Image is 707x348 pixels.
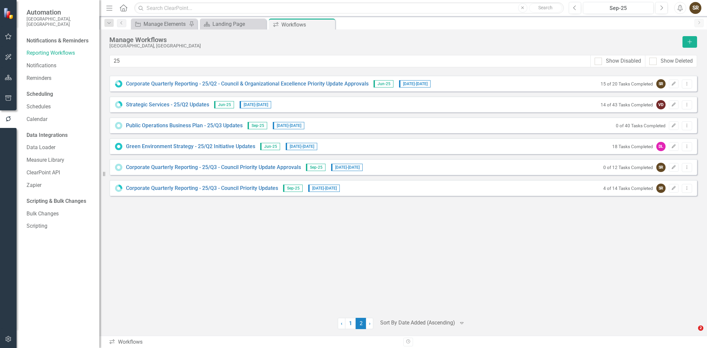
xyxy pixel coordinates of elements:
[283,185,303,192] span: Sep-25
[27,144,93,151] a: Data Loader
[27,132,68,139] div: Data Integrations
[126,101,209,109] a: Strategic Services - 25/Q2 Updates
[133,20,187,28] a: Manage Elements
[603,165,653,170] small: 0 of 12 Tasks Completed
[281,21,333,29] div: Workflows
[529,3,562,13] button: Search
[240,101,271,108] span: [DATE] - [DATE]
[126,122,243,130] a: Public Operations Business Plan - 25/Q3 Updates
[214,101,234,108] span: Jun-25
[27,37,88,45] div: Notifications & Reminders
[399,80,431,87] span: [DATE] - [DATE]
[126,185,278,192] a: Corporate Quarterly Reporting - 25/Q3 - Council Priority Updates
[616,123,666,128] small: 0 of 40 Tasks Completed
[27,116,93,123] a: Calendar
[109,338,398,346] div: Workflows
[286,143,317,150] span: [DATE] - [DATE]
[27,49,93,57] a: Reporting Workflows
[661,57,693,65] div: Show Deleted
[684,325,700,341] iframe: Intercom live chat
[656,142,666,151] div: DL
[27,198,86,205] div: Scripting & Bulk Changes
[585,4,651,12] div: Sep-25
[134,2,564,14] input: Search ClearPoint...
[202,20,265,28] a: Landing Page
[126,80,369,88] a: Corporate Quarterly Reporting - 25/Q2 - Council & Organizational Excellence Priority Update Appro...
[248,122,267,129] span: Sep-25
[27,75,93,82] a: Reminders
[331,164,363,171] span: [DATE] - [DATE]
[27,90,53,98] div: Scheduling
[3,8,15,19] img: ClearPoint Strategy
[345,318,356,329] a: 1
[308,185,340,192] span: [DATE] - [DATE]
[603,186,653,191] small: 4 of 14 Tasks Completed
[369,320,371,326] span: ›
[27,182,93,189] a: Zapier
[27,169,93,177] a: ClearPoint API
[126,164,301,171] a: Corporate Quarterly Reporting - 25/Q3 - Council Priority Update Approvals
[273,122,304,129] span: [DATE] - [DATE]
[27,62,93,70] a: Notifications
[27,16,93,27] small: [GEOGRAPHIC_DATA], [GEOGRAPHIC_DATA]
[109,36,679,43] div: Manage Workflows
[601,102,653,107] small: 14 of 43 Tasks Completed
[109,43,679,48] div: [GEOGRAPHIC_DATA], [GEOGRAPHIC_DATA]
[306,164,325,171] span: Sep-25
[212,20,265,28] div: Landing Page
[656,163,666,172] div: SR
[656,184,666,193] div: SR
[27,156,93,164] a: Measure Library
[374,80,393,87] span: Jun-25
[109,55,591,67] input: Filter Workflows...
[698,325,703,331] span: 2
[341,320,342,326] span: ‹
[356,318,366,329] span: 2
[606,57,641,65] div: Show Disabled
[260,143,280,150] span: Jun-25
[144,20,187,28] div: Manage Elements
[656,79,666,88] div: SR
[126,143,255,150] a: Green Environment Strategy - 25/Q2 Initiative Updates
[583,2,654,14] button: Sep-25
[656,100,666,109] div: VD
[601,81,653,87] small: 15 of 20 Tasks Completed
[27,103,93,111] a: Schedules
[538,5,553,10] span: Search
[689,2,701,14] button: SR
[27,222,93,230] a: Scripting
[27,210,93,218] a: Bulk Changes
[27,8,93,16] span: Automation
[612,144,653,149] small: 18 Tasks Completed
